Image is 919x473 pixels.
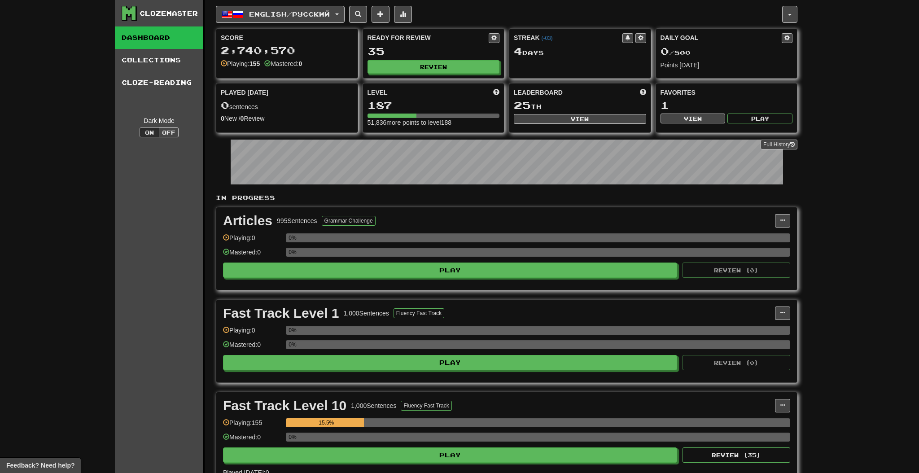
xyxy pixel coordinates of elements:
[368,88,388,97] span: Level
[223,433,281,447] div: Mastered: 0
[661,114,726,123] button: View
[514,33,622,42] div: Streak
[394,6,412,23] button: More stats
[401,401,451,411] button: Fluency Fast Track
[221,115,224,122] strong: 0
[322,216,376,226] button: Grammar Challenge
[761,140,797,149] a: Full History
[727,114,792,123] button: Play
[241,115,244,122] strong: 0
[514,99,531,111] span: 25
[661,88,793,97] div: Favorites
[221,99,229,111] span: 0
[223,263,677,278] button: Play
[249,10,330,18] span: English / Русский
[249,60,260,67] strong: 155
[223,326,281,341] div: Playing: 0
[514,45,522,57] span: 4
[640,88,646,97] span: This week in points, UTC
[683,447,790,463] button: Review (35)
[541,35,552,41] a: (-03)
[223,233,281,248] div: Playing: 0
[514,88,563,97] span: Leaderboard
[221,114,353,123] div: New / Review
[216,193,797,202] p: In Progress
[683,263,790,278] button: Review (0)
[514,100,646,111] div: th
[223,214,272,228] div: Articles
[223,307,339,320] div: Fast Track Level 1
[394,308,444,318] button: Fluency Fast Track
[368,60,500,74] button: Review
[514,114,646,124] button: View
[368,100,500,111] div: 187
[115,49,203,71] a: Collections
[216,6,345,23] button: English/Русский
[289,418,364,427] div: 15.5%
[223,447,677,463] button: Play
[221,88,268,97] span: Played [DATE]
[514,46,646,57] div: Day s
[661,49,691,57] span: / 500
[344,309,389,318] div: 1,000 Sentences
[115,26,203,49] a: Dashboard
[368,118,500,127] div: 51,836 more points to level 188
[223,248,281,263] div: Mastered: 0
[159,127,179,137] button: Off
[661,61,793,70] div: Points [DATE]
[221,59,260,68] div: Playing:
[368,46,500,57] div: 35
[221,100,353,111] div: sentences
[6,461,74,470] span: Open feedback widget
[683,355,790,370] button: Review (0)
[223,355,677,370] button: Play
[277,216,317,225] div: 995 Sentences
[223,418,281,433] div: Playing: 155
[349,6,367,23] button: Search sentences
[264,59,302,68] div: Mastered:
[221,33,353,42] div: Score
[661,33,782,43] div: Daily Goal
[493,88,499,97] span: Score more points to level up
[223,399,346,412] div: Fast Track Level 10
[115,71,203,94] a: Cloze-Reading
[661,45,669,57] span: 0
[223,340,281,355] div: Mastered: 0
[221,45,353,56] div: 2,740,570
[661,100,793,111] div: 1
[351,401,396,410] div: 1,000 Sentences
[140,127,159,137] button: On
[122,116,197,125] div: Dark Mode
[140,9,198,18] div: Clozemaster
[298,60,302,67] strong: 0
[372,6,389,23] button: Add sentence to collection
[368,33,489,42] div: Ready for Review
